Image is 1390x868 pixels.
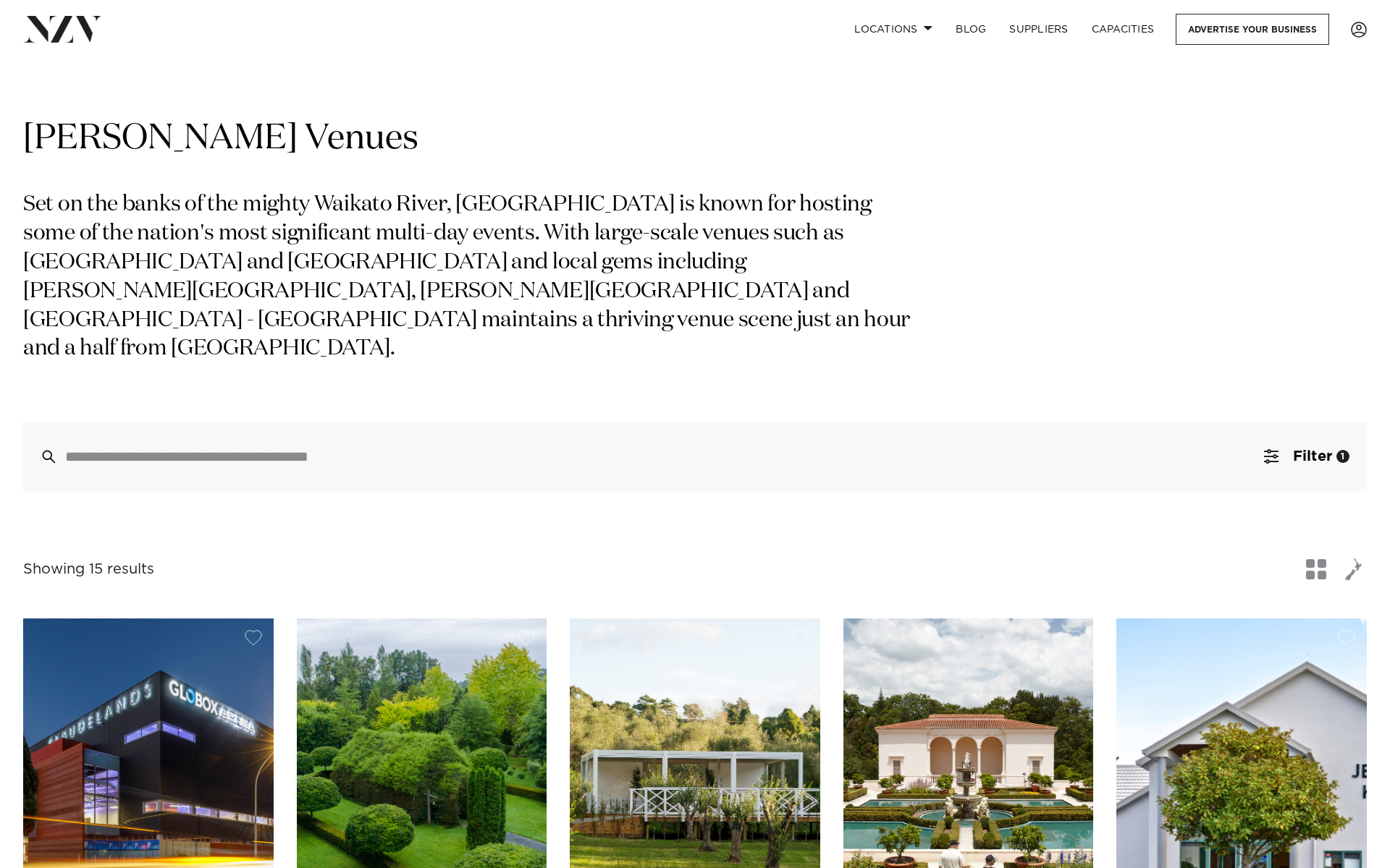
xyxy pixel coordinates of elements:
a: Capacities [1080,14,1166,45]
h1: [PERSON_NAME] Venues [23,116,1367,162]
img: nzv-logo.png [23,16,102,42]
div: Showing 15 results [23,558,154,581]
span: Filter [1293,449,1332,464]
div: 1 [1336,450,1349,463]
a: SUPPLIERS [998,14,1079,45]
button: Filter1 [1247,422,1367,491]
a: Advertise your business [1176,14,1329,45]
a: Locations [843,14,944,45]
p: Set on the banks of the mighty Waikato River, [GEOGRAPHIC_DATA] is known for hosting some of the ... [23,191,918,364]
a: BLOG [944,14,998,45]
